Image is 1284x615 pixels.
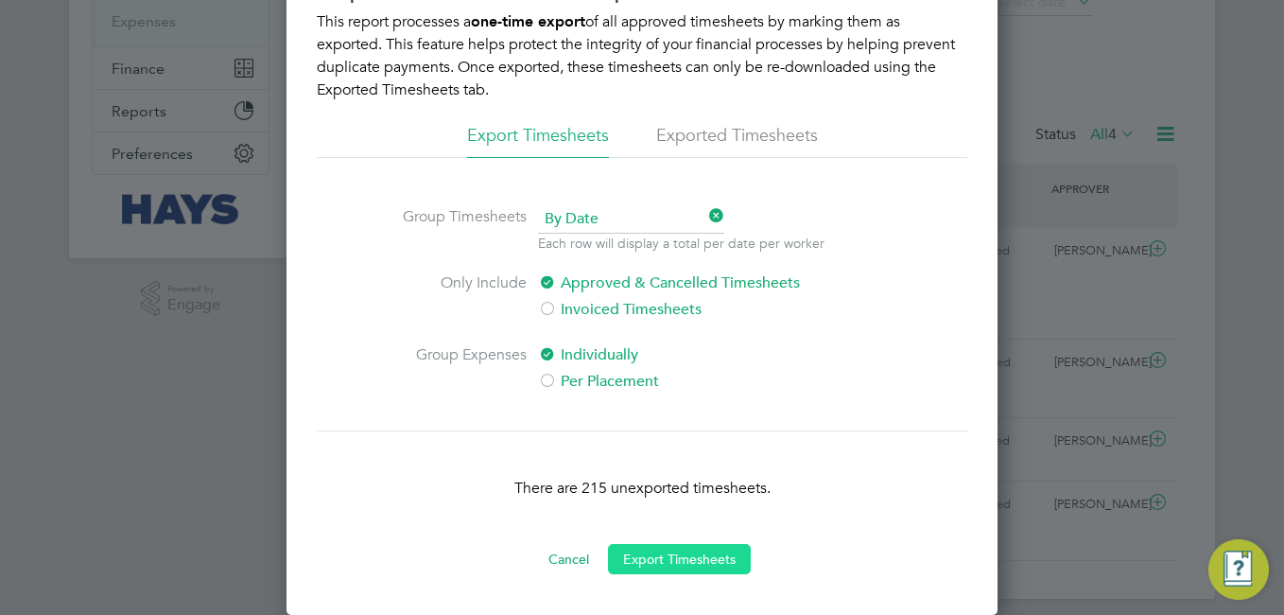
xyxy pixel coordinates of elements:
li: Exported Timesheets [656,124,818,158]
p: Each row will display a total per date per worker [538,234,824,253]
label: Group Timesheets [385,205,527,249]
label: Individually [538,343,855,366]
b: one-time export [471,12,585,30]
label: Approved & Cancelled Timesheets [538,272,855,294]
label: Invoiced Timesheets [538,298,855,321]
label: Group Expenses [385,343,527,393]
span: By Date [538,205,724,234]
p: This report processes a of all approved timesheets by marking them as exported. This feature help... [317,10,967,101]
p: There are 215 unexported timesheets. [317,477,967,500]
button: Cancel [533,544,604,574]
label: Per Placement [538,370,855,393]
button: Export Timesheets [608,544,751,574]
label: Only Include [385,272,527,321]
button: Engage Resource Center [1208,539,1269,600]
li: Export Timesheets [467,124,609,158]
